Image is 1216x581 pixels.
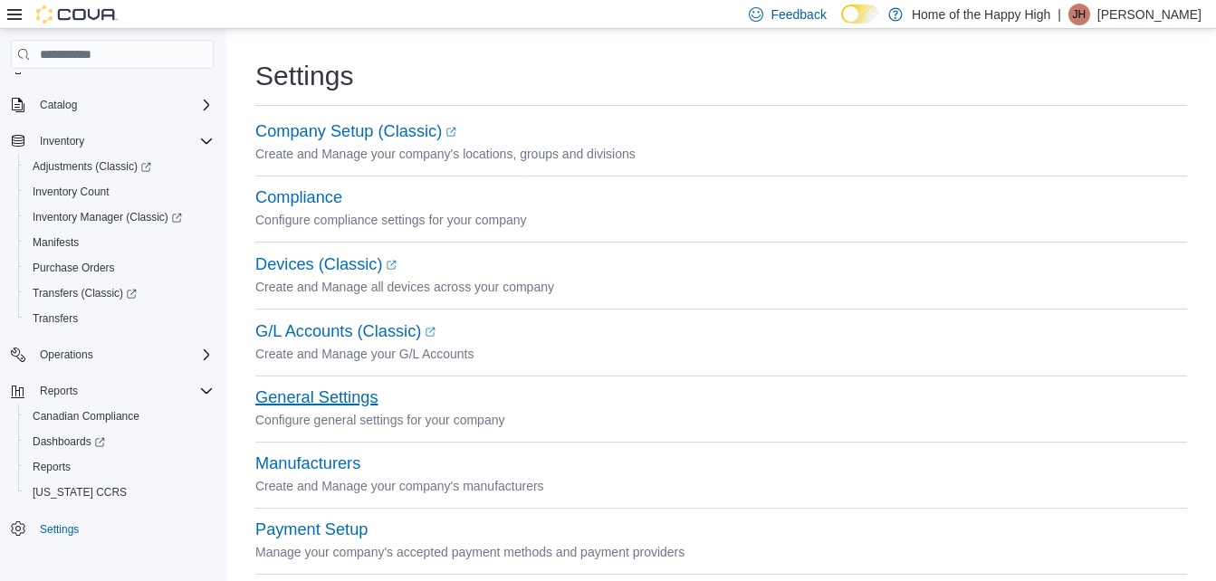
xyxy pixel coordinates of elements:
span: Reports [33,460,71,474]
p: Create and Manage your G/L Accounts [255,343,1187,365]
span: Manifests [33,235,79,250]
a: Devices (Classic)External link [255,255,397,273]
a: Settings [33,519,86,540]
span: Purchase Orders [33,261,115,275]
p: Home of the Happy High [912,4,1050,25]
p: Configure general settings for your company [255,409,1187,431]
button: Manufacturers [255,454,360,473]
button: Payment Setup [255,520,368,539]
button: Transfers [18,306,221,331]
a: Inventory Manager (Classic) [25,206,189,228]
span: Transfers [33,311,78,326]
p: [PERSON_NAME] [1097,4,1202,25]
a: Adjustments (Classic) [18,154,221,179]
span: Transfers (Classic) [33,286,137,300]
span: Canadian Compliance [25,405,214,427]
span: Manifests [25,232,214,253]
p: Configure compliance settings for your company [255,209,1187,231]
span: Transfers [25,308,214,329]
button: Catalog [33,94,84,116]
span: Canadian Compliance [33,409,139,424]
button: Operations [33,344,101,366]
a: Canadian Compliance [25,405,147,427]
button: Operations [4,342,221,367]
button: Inventory Count [18,179,221,205]
input: Dark Mode [841,5,879,24]
a: Reports [25,456,78,478]
span: Inventory [40,134,84,148]
p: Create and Manage your company's locations, groups and divisions [255,143,1187,165]
span: Dashboards [25,431,214,452]
button: Inventory [4,129,221,154]
button: Catalog [4,92,221,118]
p: | [1058,4,1061,25]
a: G/L Accounts (Classic)External link [255,322,436,340]
span: Catalog [40,98,77,112]
div: Jasper Holtslander [1068,4,1090,25]
button: Reports [33,380,85,402]
button: Purchase Orders [18,255,221,281]
span: Adjustments (Classic) [25,156,214,177]
svg: External link [445,127,456,138]
span: Inventory Count [33,185,110,199]
a: Inventory Count [25,181,117,203]
span: Settings [40,522,79,537]
button: Reports [18,454,221,480]
a: Company Setup (Classic)External link [255,122,456,140]
a: Transfers (Classic) [18,281,221,306]
p: Create and Manage your company's manufacturers [255,475,1187,497]
button: Settings [4,516,221,542]
span: Inventory Manager (Classic) [33,210,182,224]
span: Dashboards [33,434,105,449]
button: General Settings [255,388,378,407]
p: Create and Manage all devices across your company [255,276,1187,298]
span: Purchase Orders [25,257,214,279]
button: Reports [4,378,221,404]
a: [US_STATE] CCRS [25,481,134,503]
span: Reports [25,456,214,478]
span: Reports [33,380,214,402]
span: Operations [33,344,214,366]
a: Manifests [25,232,86,253]
span: Reports [40,384,78,398]
a: Transfers (Classic) [25,282,144,304]
svg: External link [386,260,397,271]
span: Catalog [33,94,214,116]
a: Transfers [25,308,85,329]
svg: External link [425,327,436,338]
span: Feedback [771,5,826,24]
p: Manage your company's accepted payment methods and payment providers [255,541,1187,563]
span: JH [1073,4,1087,25]
a: Adjustments (Classic) [25,156,158,177]
span: Inventory Manager (Classic) [25,206,214,228]
span: Washington CCRS [25,481,214,503]
a: Inventory Manager (Classic) [18,205,221,230]
button: Inventory [33,130,91,152]
img: Cova [36,5,118,24]
span: Operations [40,348,93,362]
button: Canadian Compliance [18,404,221,429]
a: Dashboards [18,429,221,454]
span: Adjustments (Classic) [33,159,151,174]
span: Settings [33,518,214,540]
a: Dashboards [25,431,112,452]
span: Inventory Count [25,181,214,203]
button: [US_STATE] CCRS [18,480,221,505]
button: Manifests [18,230,221,255]
h1: Settings [255,58,353,94]
button: Compliance [255,188,342,207]
span: Transfers (Classic) [25,282,214,304]
span: [US_STATE] CCRS [33,485,127,500]
a: Purchase Orders [25,257,122,279]
span: Inventory [33,130,214,152]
